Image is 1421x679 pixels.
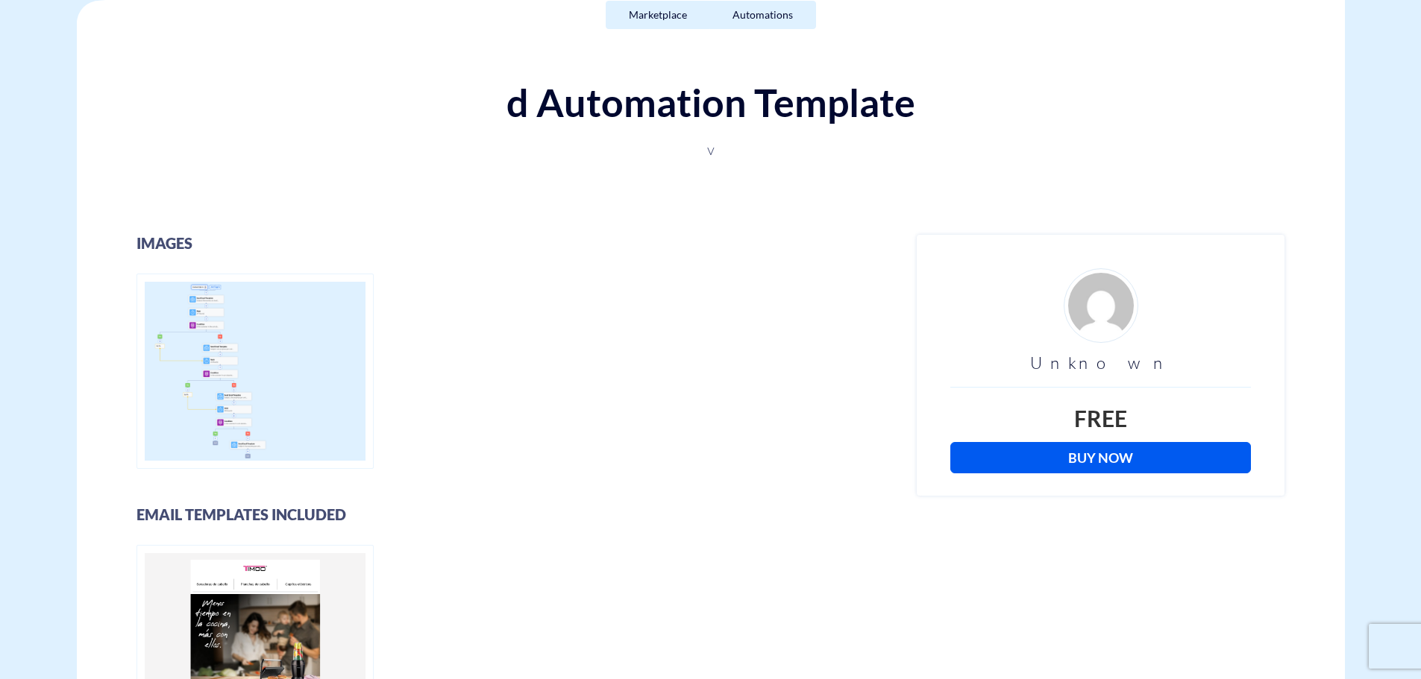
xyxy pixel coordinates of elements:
a: Automations [709,1,816,29]
h1: d Automation Template [92,81,1330,124]
a: Marketplace [606,1,710,29]
a: Buy Now [950,442,1251,473]
h3: images [137,235,895,251]
h3: Unknown [950,354,1251,372]
div: Free [950,402,1251,435]
p: v [216,139,1206,160]
img: d4fe36f24926ae2e6254bfc5557d6d03 [1064,268,1138,343]
h3: Email Templates Included [137,506,895,522]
